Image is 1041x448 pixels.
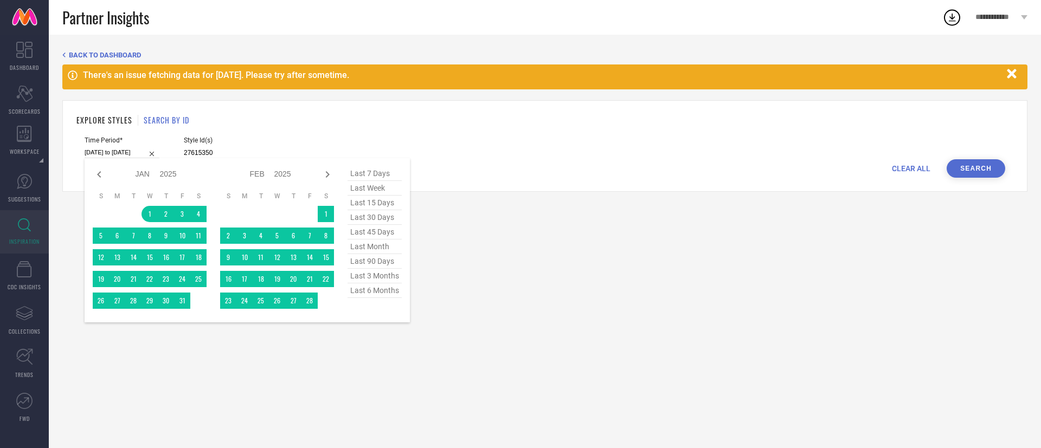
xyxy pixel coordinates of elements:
[269,249,285,265] td: Wed Feb 12 2025
[318,192,334,200] th: Saturday
[142,192,158,200] th: Wednesday
[236,228,253,244] td: Mon Feb 03 2025
[20,414,30,423] span: FWD
[301,271,318,287] td: Fri Feb 21 2025
[109,293,125,309] td: Mon Jan 27 2025
[174,206,190,222] td: Fri Jan 03 2025
[190,192,207,200] th: Saturday
[236,192,253,200] th: Monday
[348,269,402,283] span: last 3 months
[144,114,189,126] h1: SEARCH BY ID
[142,249,158,265] td: Wed Jan 15 2025
[348,166,402,181] span: last 7 days
[301,228,318,244] td: Fri Feb 07 2025
[190,249,207,265] td: Sat Jan 18 2025
[285,249,301,265] td: Thu Feb 13 2025
[158,192,174,200] th: Thursday
[109,271,125,287] td: Mon Jan 20 2025
[348,239,402,254] span: last month
[348,225,402,239] span: last 45 days
[253,249,269,265] td: Tue Feb 11 2025
[174,271,190,287] td: Fri Jan 24 2025
[348,181,402,196] span: last week
[158,293,174,309] td: Thu Jan 30 2025
[158,271,174,287] td: Thu Jan 23 2025
[76,114,132,126] h1: EXPLORE STYLES
[109,249,125,265] td: Mon Jan 13 2025
[93,249,109,265] td: Sun Jan 12 2025
[158,249,174,265] td: Thu Jan 16 2025
[125,228,142,244] td: Tue Jan 07 2025
[301,192,318,200] th: Friday
[285,228,301,244] td: Thu Feb 06 2025
[190,271,207,287] td: Sat Jan 25 2025
[15,371,34,379] span: TRENDS
[8,195,41,203] span: SUGGESTIONS
[9,237,40,245] span: INSPIRATION
[125,192,142,200] th: Tuesday
[85,147,159,158] input: Select time period
[285,293,301,309] td: Thu Feb 27 2025
[109,192,125,200] th: Monday
[301,293,318,309] td: Fri Feb 28 2025
[220,249,236,265] td: Sun Feb 09 2025
[190,206,207,222] td: Sat Jan 04 2025
[348,283,402,298] span: last 6 months
[142,206,158,222] td: Wed Jan 01 2025
[10,147,40,155] span: WORKSPACE
[253,228,269,244] td: Tue Feb 04 2025
[109,228,125,244] td: Mon Jan 06 2025
[321,168,334,181] div: Next month
[301,249,318,265] td: Fri Feb 14 2025
[158,228,174,244] td: Thu Jan 09 2025
[174,192,190,200] th: Friday
[142,271,158,287] td: Wed Jan 22 2025
[10,63,39,72] span: DASHBOARD
[184,147,341,159] input: Enter comma separated style ids e.g. 12345, 67890
[348,254,402,269] span: last 90 days
[220,192,236,200] th: Sunday
[125,293,142,309] td: Tue Jan 28 2025
[947,159,1005,178] button: Search
[236,249,253,265] td: Mon Feb 10 2025
[236,271,253,287] td: Mon Feb 17 2025
[62,7,149,29] span: Partner Insights
[942,8,962,27] div: Open download list
[93,271,109,287] td: Sun Jan 19 2025
[318,228,334,244] td: Sat Feb 08 2025
[93,168,106,181] div: Previous month
[269,271,285,287] td: Wed Feb 19 2025
[69,51,141,59] span: BACK TO DASHBOARD
[220,228,236,244] td: Sun Feb 02 2025
[93,192,109,200] th: Sunday
[93,228,109,244] td: Sun Jan 05 2025
[285,192,301,200] th: Thursday
[318,271,334,287] td: Sat Feb 22 2025
[348,210,402,225] span: last 30 days
[269,228,285,244] td: Wed Feb 05 2025
[318,206,334,222] td: Sat Feb 01 2025
[348,196,402,210] span: last 15 days
[318,249,334,265] td: Sat Feb 15 2025
[253,293,269,309] td: Tue Feb 25 2025
[158,206,174,222] td: Thu Jan 02 2025
[220,293,236,309] td: Sun Feb 23 2025
[285,271,301,287] td: Thu Feb 20 2025
[190,228,207,244] td: Sat Jan 11 2025
[184,137,341,144] span: Style Id(s)
[125,249,142,265] td: Tue Jan 14 2025
[9,327,41,335] span: COLLECTIONS
[269,192,285,200] th: Wednesday
[236,293,253,309] td: Mon Feb 24 2025
[174,228,190,244] td: Fri Jan 10 2025
[269,293,285,309] td: Wed Feb 26 2025
[62,51,1027,59] div: Back TO Dashboard
[93,293,109,309] td: Sun Jan 26 2025
[174,293,190,309] td: Fri Jan 31 2025
[220,271,236,287] td: Sun Feb 16 2025
[83,70,1001,80] div: There's an issue fetching data for [DATE]. Please try after sometime.
[253,192,269,200] th: Tuesday
[892,164,930,173] span: CLEAR ALL
[125,271,142,287] td: Tue Jan 21 2025
[142,293,158,309] td: Wed Jan 29 2025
